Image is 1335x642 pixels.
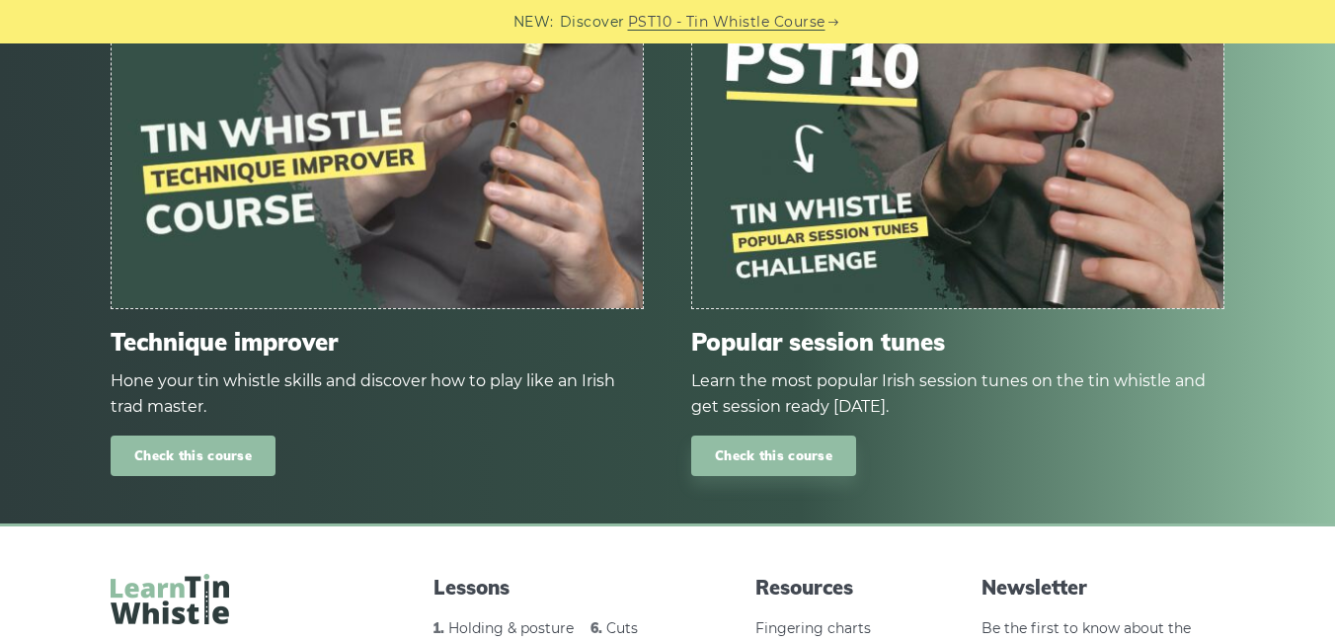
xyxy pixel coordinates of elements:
[111,436,275,476] a: Check this course
[513,11,554,34] span: NEW:
[433,574,676,602] span: Lessons
[112,9,643,308] img: tin-whistle-course
[111,368,644,420] div: Hone your tin whistle skills and discover how to play like an Irish trad master.
[111,328,644,357] span: Technique improver
[691,368,1224,420] div: Learn the most popular Irish session tunes on the tin whistle and get session ready [DATE].
[448,619,574,637] a: Holding & posture
[111,574,229,624] img: LearnTinWhistle.com
[606,619,638,637] a: Cuts
[560,11,625,34] span: Discover
[628,11,825,34] a: PST10 - Tin Whistle Course
[755,574,902,602] span: Resources
[691,436,856,476] a: Check this course
[755,619,871,637] a: Fingering charts
[982,574,1224,602] span: Newsletter
[691,328,1224,357] span: Popular session tunes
